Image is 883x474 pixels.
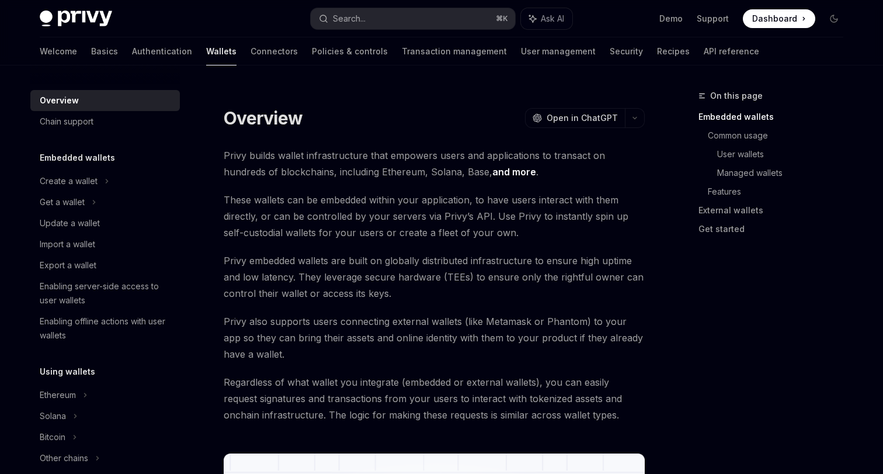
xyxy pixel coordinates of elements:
[659,13,683,25] a: Demo
[206,37,237,65] a: Wallets
[132,37,192,65] a: Authentication
[496,14,508,23] span: ⌘ K
[40,174,98,188] div: Create a wallet
[224,108,303,129] h1: Overview
[402,37,507,65] a: Transaction management
[40,279,173,307] div: Enabling server-side access to user wallets
[40,409,66,423] div: Solana
[224,313,645,362] span: Privy also supports users connecting external wallets (like Metamask or Phantom) to your app so t...
[224,147,645,180] span: Privy builds wallet infrastructure that empowers users and applications to transact on hundreds o...
[547,112,618,124] span: Open in ChatGPT
[492,166,536,178] a: and more
[717,145,853,164] a: User wallets
[525,108,625,128] button: Open in ChatGPT
[30,111,180,132] a: Chain support
[40,94,79,108] div: Overview
[40,237,95,251] div: Import a wallet
[657,37,690,65] a: Recipes
[698,108,853,126] a: Embedded wallets
[40,430,65,444] div: Bitcoin
[40,258,96,272] div: Export a wallet
[40,151,115,165] h5: Embedded wallets
[40,115,93,129] div: Chain support
[610,37,643,65] a: Security
[30,255,180,276] a: Export a wallet
[30,234,180,255] a: Import a wallet
[704,37,759,65] a: API reference
[40,365,95,379] h5: Using wallets
[333,12,366,26] div: Search...
[224,192,645,241] span: These wallets can be embedded within your application, to have users interact with them directly,...
[40,37,77,65] a: Welcome
[708,182,853,201] a: Features
[708,126,853,145] a: Common usage
[40,314,173,342] div: Enabling offline actions with user wallets
[91,37,118,65] a: Basics
[30,90,180,111] a: Overview
[521,8,572,29] button: Ask AI
[743,9,815,28] a: Dashboard
[541,13,564,25] span: Ask AI
[40,216,100,230] div: Update a wallet
[30,213,180,234] a: Update a wallet
[717,164,853,182] a: Managed wallets
[40,451,88,465] div: Other chains
[698,201,853,220] a: External wallets
[40,388,76,402] div: Ethereum
[224,374,645,423] span: Regardless of what wallet you integrate (embedded or external wallets), you can easily request si...
[752,13,797,25] span: Dashboard
[251,37,298,65] a: Connectors
[710,89,763,103] span: On this page
[40,11,112,27] img: dark logo
[30,311,180,346] a: Enabling offline actions with user wallets
[521,37,596,65] a: User management
[30,276,180,311] a: Enabling server-side access to user wallets
[40,195,85,209] div: Get a wallet
[697,13,729,25] a: Support
[311,8,515,29] button: Search...⌘K
[825,9,843,28] button: Toggle dark mode
[698,220,853,238] a: Get started
[224,252,645,302] span: Privy embedded wallets are built on globally distributed infrastructure to ensure high uptime and...
[312,37,388,65] a: Policies & controls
